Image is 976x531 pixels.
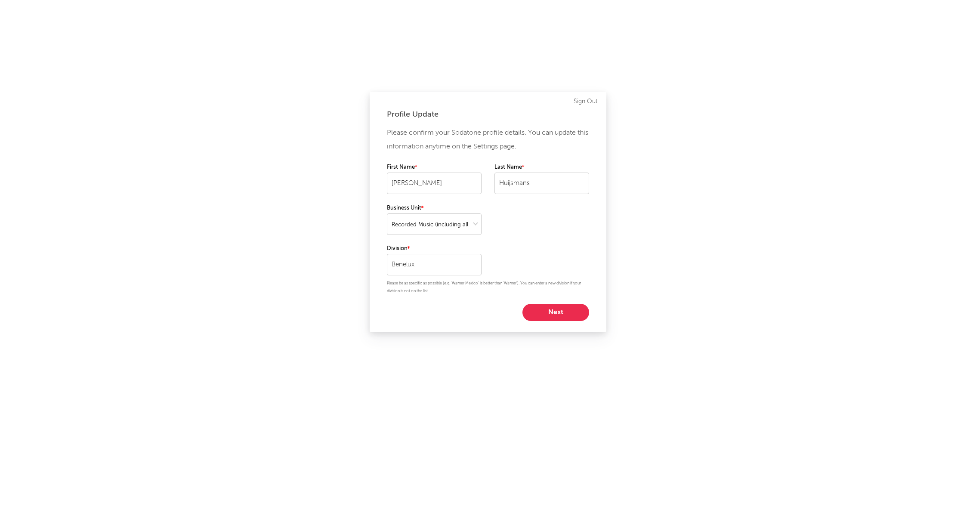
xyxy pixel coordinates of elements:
[574,96,598,107] a: Sign Out
[387,162,482,173] label: First Name
[387,254,482,275] input: Your division
[387,109,589,120] div: Profile Update
[387,244,482,254] label: Division
[387,203,482,213] label: Business Unit
[387,280,589,295] p: Please be as specific as possible (e.g. 'Warner Mexico' is better than 'Warner'). You can enter a...
[494,173,589,194] input: Your last name
[522,304,589,321] button: Next
[387,126,589,154] p: Please confirm your Sodatone profile details. You can update this information anytime on the Sett...
[387,173,482,194] input: Your first name
[494,162,589,173] label: Last Name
